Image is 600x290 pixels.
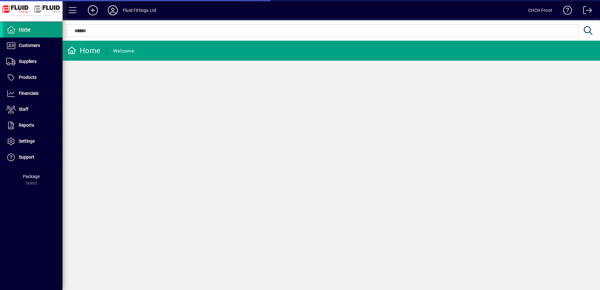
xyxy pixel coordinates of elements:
span: Home [19,27,30,32]
div: Welcome [113,46,134,56]
a: Settings [3,134,62,149]
span: Settings [19,139,35,144]
span: Suppliers [19,59,37,64]
div: Fluid Fittings Ltd [123,5,156,15]
span: Support [19,155,34,160]
span: Products [19,75,37,80]
span: Package [23,174,40,179]
a: Logout [578,1,592,22]
div: Home [67,46,100,56]
a: Financials [3,86,62,101]
a: Customers [3,38,62,53]
a: Suppliers [3,54,62,69]
span: Customers [19,43,40,48]
div: CHCH Front [528,5,552,15]
span: Reports [19,123,34,128]
a: Knowledge Base [558,1,572,22]
a: Products [3,70,62,85]
a: Staff [3,102,62,117]
span: Financials [19,91,38,96]
button: Profile [103,5,123,16]
a: Reports [3,118,62,133]
span: Staff [19,107,28,112]
a: Support [3,150,62,165]
button: Add [83,5,103,16]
